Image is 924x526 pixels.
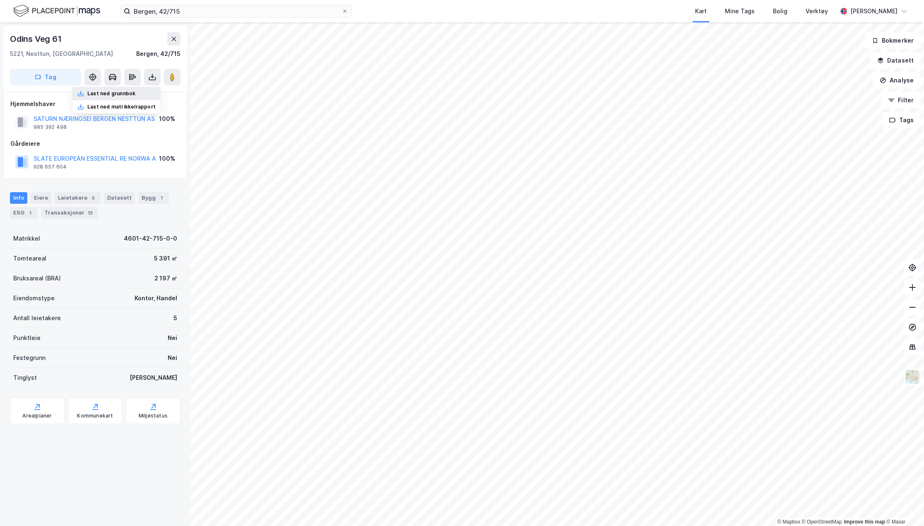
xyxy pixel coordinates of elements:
[850,6,898,16] div: [PERSON_NAME]
[777,519,800,525] a: Mapbox
[13,4,100,18] img: logo.f888ab2527a4732fd821a326f86c7f29.svg
[136,49,180,59] div: Bergen, 42/715
[135,293,177,303] div: Kontor, Handel
[130,5,342,17] input: Søk på adresse, matrikkel, gårdeiere, leietakere eller personer
[13,234,40,244] div: Matrikkel
[865,32,921,49] button: Bokmerker
[883,486,924,526] div: Kontrollprogram for chat
[905,369,920,385] img: Z
[10,32,63,46] div: Odins Veg 61
[104,192,135,204] div: Datasett
[10,207,38,219] div: ESG
[173,313,177,323] div: 5
[10,69,81,85] button: Tag
[154,273,177,283] div: 2 197 ㎡
[89,194,97,202] div: 5
[130,373,177,383] div: [PERSON_NAME]
[870,52,921,69] button: Datasett
[86,209,94,217] div: 13
[77,413,113,419] div: Kommunekart
[844,519,885,525] a: Improve this map
[124,234,177,244] div: 4601-42-715-0-0
[26,209,34,217] div: 1
[882,112,921,128] button: Tags
[10,49,113,59] div: 5221, Nesttun, [GEOGRAPHIC_DATA]
[139,413,168,419] div: Miljøstatus
[881,92,921,109] button: Filter
[873,72,921,89] button: Analyse
[41,207,98,219] div: Transaksjoner
[159,154,175,164] div: 100%
[13,253,46,263] div: Tomteareal
[10,99,180,109] div: Hjemmelshaver
[883,486,924,526] iframe: Chat Widget
[13,353,46,363] div: Festegrunn
[168,353,177,363] div: Nei
[802,519,842,525] a: OpenStreetMap
[13,373,37,383] div: Tinglyst
[695,6,707,16] div: Kart
[34,164,67,170] div: 928 657 604
[31,192,51,204] div: Eiere
[159,114,175,124] div: 100%
[22,413,52,419] div: Arealplaner
[138,192,169,204] div: Bygg
[55,192,101,204] div: Leietakere
[13,333,41,343] div: Punktleie
[725,6,755,16] div: Mine Tags
[13,273,61,283] div: Bruksareal (BRA)
[34,124,67,130] div: 985 392 498
[87,104,156,110] div: Last ned matrikkelrapport
[13,313,61,323] div: Antall leietakere
[10,192,27,204] div: Info
[13,293,55,303] div: Eiendomstype
[168,333,177,343] div: Nei
[773,6,787,16] div: Bolig
[154,253,177,263] div: 5 391 ㎡
[87,90,135,97] div: Last ned grunnbok
[157,194,166,202] div: 1
[806,6,828,16] div: Verktøy
[10,139,180,149] div: Gårdeiere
